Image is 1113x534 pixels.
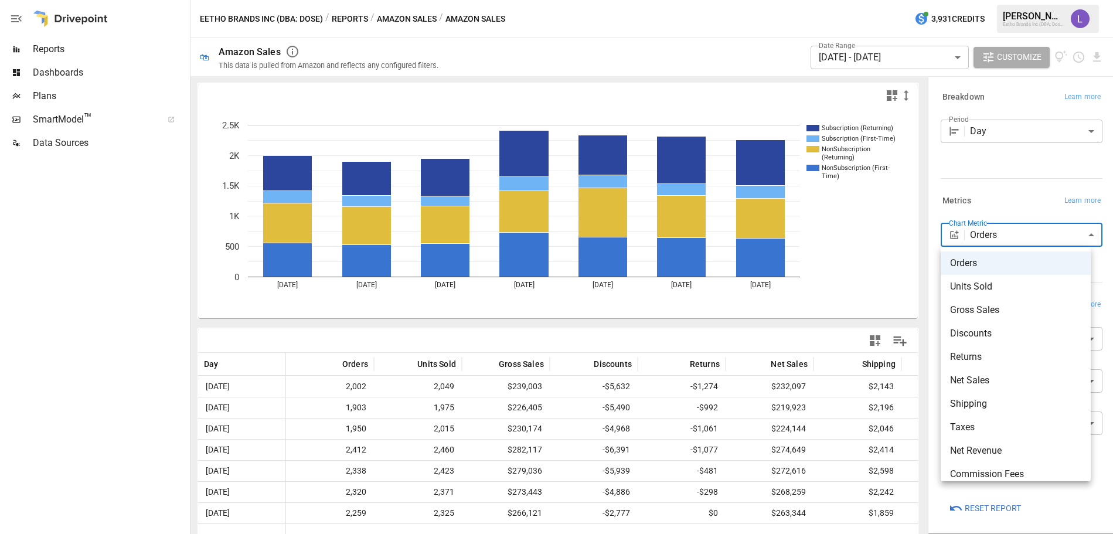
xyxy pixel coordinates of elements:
[950,303,1081,317] span: Gross Sales
[950,350,1081,364] span: Returns
[950,397,1081,411] span: Shipping
[950,467,1081,481] span: Commission Fees
[950,444,1081,458] span: Net Revenue
[950,420,1081,434] span: Taxes
[950,326,1081,341] span: Discounts
[950,373,1081,387] span: Net Sales
[950,256,1081,270] span: Orders
[950,280,1081,294] span: Units Sold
